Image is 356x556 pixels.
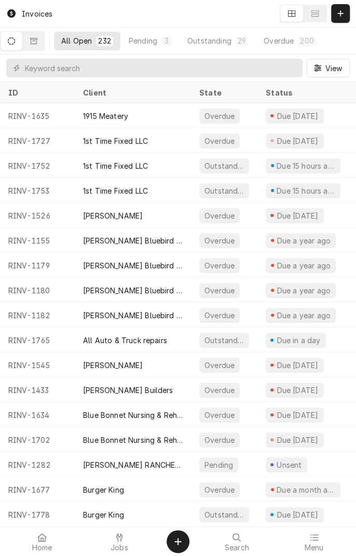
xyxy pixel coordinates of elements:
[203,210,236,221] div: Overdue
[203,310,236,321] div: Overdue
[276,260,332,271] div: Due a year ago
[203,410,236,421] div: Overdue
[276,111,320,121] div: Due [DATE]
[163,35,170,46] div: 3
[276,285,332,296] div: Due a year ago
[276,135,320,146] div: Due [DATE]
[83,459,183,470] div: [PERSON_NAME] RANCHES LLC
[203,185,245,196] div: Outstanding
[83,185,148,196] div: 1st Time Fixed LLC
[203,235,236,246] div: Overdue
[276,160,336,171] div: Due 15 hours ago
[203,509,245,520] div: Outstanding
[203,435,236,445] div: Overdue
[203,285,236,296] div: Overdue
[83,385,173,396] div: [PERSON_NAME] Builders
[83,210,143,221] div: [PERSON_NAME]
[276,410,320,421] div: Due [DATE]
[83,235,183,246] div: [PERSON_NAME] Bluebird Cafe
[276,385,320,396] div: Due [DATE]
[61,35,92,46] div: All Open
[187,35,231,46] div: Outstanding
[83,310,183,321] div: [PERSON_NAME] Bluebird Cafe
[199,87,249,98] div: State
[276,435,320,445] div: Due [DATE]
[307,59,350,77] button: View
[276,360,320,371] div: Due [DATE]
[83,509,124,520] div: Burger King
[323,63,344,74] span: View
[129,35,157,46] div: Pending
[203,160,245,171] div: Outstanding
[83,435,183,445] div: Blue Bonnet Nursing & Rehab
[203,385,236,396] div: Overdue
[203,260,236,271] div: Overdue
[83,135,148,146] div: 1st Time Fixed LLC
[83,111,128,121] div: 1915 Meatery
[4,529,80,554] a: Home
[83,260,183,271] div: [PERSON_NAME] Bluebird Cafe
[199,529,275,554] a: Search
[83,360,143,371] div: [PERSON_NAME]
[83,410,183,421] div: Blue Bonnet Nursing & Rehab
[276,335,322,346] div: Due in a day
[225,544,249,552] span: Search
[98,35,111,46] div: 232
[83,484,124,495] div: Burger King
[83,285,183,296] div: [PERSON_NAME] Bluebird Cafe
[203,335,245,346] div: Outstanding
[300,35,313,46] div: 200
[266,87,338,98] div: Status
[167,530,189,553] button: Create Object
[111,544,128,552] span: Jobs
[83,160,148,171] div: 1st Time Fixed LLC
[203,484,236,495] div: Overdue
[25,59,297,77] input: Keyword search
[203,135,236,146] div: Overdue
[276,529,352,554] a: Menu
[32,544,52,552] span: Home
[276,484,336,495] div: Due a month ago
[203,459,234,470] div: Pending
[275,459,303,470] div: Unsent
[304,544,323,552] span: Menu
[276,235,332,246] div: Due a year ago
[83,335,167,346] div: All Auto & Truck repairs
[276,210,320,221] div: Due [DATE]
[276,509,320,520] div: Due [DATE]
[203,360,236,371] div: Overdue
[264,35,294,46] div: Overdue
[83,87,181,98] div: Client
[8,87,64,98] div: ID
[276,185,336,196] div: Due 15 hours ago
[81,529,158,554] a: Jobs
[238,35,246,46] div: 29
[203,111,236,121] div: Overdue
[276,310,332,321] div: Due a year ago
